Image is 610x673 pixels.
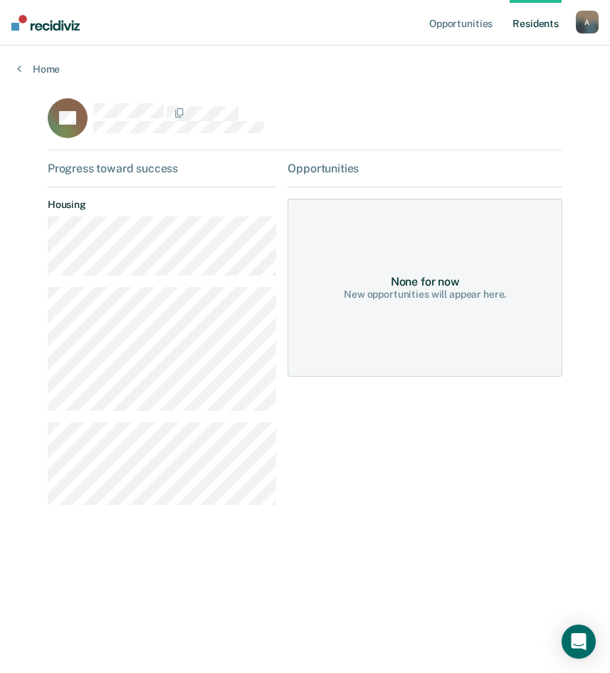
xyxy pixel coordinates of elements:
[288,162,562,175] div: Opportunities
[11,15,80,31] img: Recidiviz
[344,288,506,301] div: New opportunities will appear here.
[17,63,593,75] a: Home
[576,11,599,33] button: A
[391,275,460,288] div: None for now
[48,162,276,175] div: Progress toward success
[48,199,276,211] dt: Housing
[562,625,596,659] div: Open Intercom Messenger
